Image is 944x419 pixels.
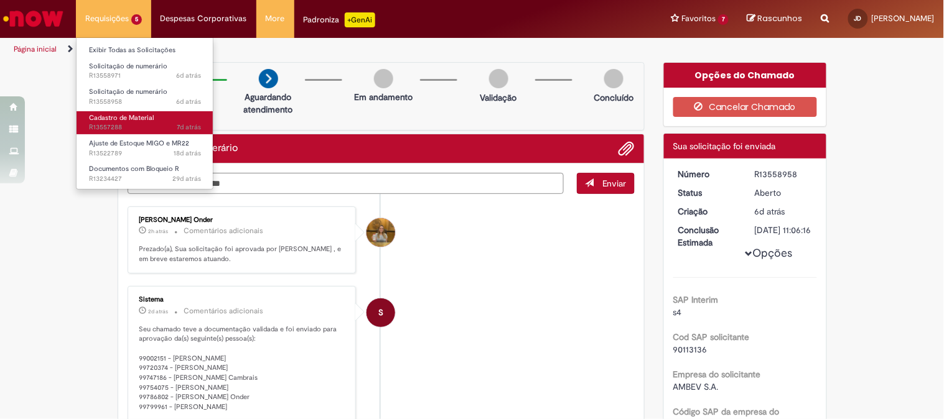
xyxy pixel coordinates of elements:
time: 23/09/2025 13:06:12 [755,206,785,217]
span: Requisições [85,12,129,25]
img: img-circle-grey.png [489,69,508,88]
span: [PERSON_NAME] [872,13,935,24]
span: AMBEV S.A. [673,381,719,392]
div: Opções do Chamado [664,63,826,88]
a: Aberto R13234427 : Documentos com Bloqueio R [77,162,213,185]
span: R13234427 [89,174,201,184]
p: Concluído [594,91,633,104]
time: 01/09/2025 08:18:09 [172,174,201,183]
span: JD [854,14,862,22]
p: +GenAi [345,12,375,27]
span: 7 [718,14,729,25]
span: Sua solicitação foi enviada [673,140,776,152]
span: 90113136 [673,344,708,355]
dt: Status [669,186,745,199]
button: Adicionar anexos [619,140,635,157]
time: 29/09/2025 07:53:13 [149,228,169,235]
span: R13522789 [89,149,201,159]
div: System [367,298,395,327]
span: More [266,12,285,25]
p: Prezado(a), Sua solicitação foi aprovada por [PERSON_NAME] , e em breve estaremos atuando. [139,244,347,264]
span: 7d atrás [177,122,201,132]
img: img-circle-grey.png [374,69,393,88]
time: 23/09/2025 07:40:09 [177,122,201,132]
a: Aberto R13558971 : Solicitação de numerário [77,60,213,83]
small: Comentários adicionais [184,306,264,316]
div: Padroniza [304,12,375,27]
span: Ajuste de Estoque MIGO e MR22 [89,139,189,148]
a: Aberto R13558958 : Solicitação de numerário [77,85,213,108]
span: s4 [673,306,682,318]
p: Validação [480,91,517,104]
time: 23/09/2025 13:09:46 [176,71,201,80]
img: img-circle-grey.png [604,69,624,88]
span: S [378,298,383,328]
b: SAP Interim [673,294,719,305]
small: Comentários adicionais [184,226,264,236]
a: Rascunhos [747,13,803,25]
dt: Criação [669,205,745,218]
dt: Conclusão Estimada [669,224,745,249]
div: R13558958 [755,168,813,180]
span: 2d atrás [149,308,169,315]
img: ServiceNow [1,6,65,31]
span: 6d atrás [176,97,201,106]
span: Favoritos [681,12,716,25]
span: R13558971 [89,71,201,81]
span: 5 [131,14,142,25]
div: Sistema [139,296,347,303]
span: Documentos com Bloqueio R [89,164,179,173]
span: R13558958 [89,97,201,107]
div: Aberto [755,186,813,199]
button: Enviar [577,173,635,194]
img: arrow-next.png [259,69,278,88]
a: Aberto R13522789 : Ajuste de Estoque MIGO e MR22 [77,137,213,160]
span: 29d atrás [172,174,201,183]
div: 23/09/2025 13:06:12 [755,205,813,218]
span: Enviar [602,178,627,189]
span: Rascunhos [758,12,803,24]
dt: Número [669,168,745,180]
p: Aguardando atendimento [238,91,299,116]
time: 27/09/2025 10:12:59 [149,308,169,315]
span: R13557288 [89,122,201,132]
ul: Trilhas de página [9,38,620,61]
span: 6d atrás [176,71,201,80]
span: Despesas Corporativas [161,12,247,25]
a: Aberto R13557288 : Cadastro de Material [77,111,213,134]
span: 18d atrás [174,149,201,158]
div: Vanessa Dall Onder [367,218,395,247]
b: Empresa do solicitante [673,369,761,380]
p: Em andamento [354,91,413,103]
span: Cadastro de Material [89,113,154,122]
span: Solicitação de numerário [89,62,167,71]
textarea: Digite sua mensagem aqui... [128,173,564,194]
span: 2h atrás [149,228,169,235]
span: 6d atrás [755,206,785,217]
a: Exibir Todas as Solicitações [77,44,213,57]
button: Cancelar Chamado [673,97,817,117]
time: 11/09/2025 14:28:00 [174,149,201,158]
b: Cod SAP solicitante [673,331,750,343]
div: [DATE] 11:06:16 [755,224,813,236]
a: Página inicial [14,44,57,54]
ul: Requisições [76,37,213,190]
div: [PERSON_NAME] Onder [139,216,347,224]
span: Solicitação de numerário [89,87,167,96]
